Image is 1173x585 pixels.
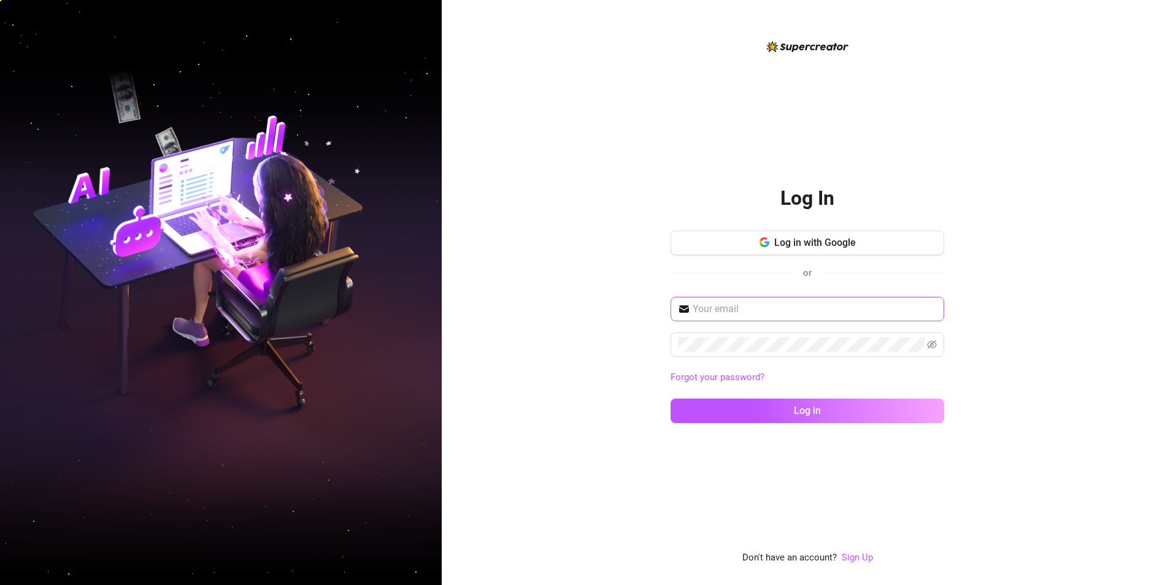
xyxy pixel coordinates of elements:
[671,231,944,255] button: Log in with Google
[774,237,856,248] span: Log in with Google
[794,405,821,416] span: Log in
[927,340,937,350] span: eye-invisible
[671,399,944,423] button: Log in
[693,302,937,316] input: Your email
[671,370,944,385] a: Forgot your password?
[780,186,834,211] h2: Log In
[742,551,837,565] span: Don't have an account?
[767,41,848,52] img: logo-BBDzfeDw.svg
[842,552,873,563] a: Sign Up
[842,551,873,565] a: Sign Up
[671,372,764,383] a: Forgot your password?
[803,267,812,278] span: or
